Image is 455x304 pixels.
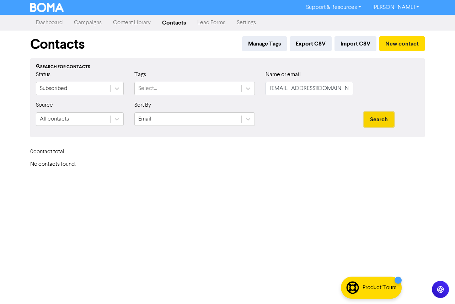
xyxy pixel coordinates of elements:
[36,64,419,70] div: Search for contacts
[30,16,68,30] a: Dashboard
[30,3,64,12] img: BOMA Logo
[367,2,425,13] a: [PERSON_NAME]
[40,115,69,123] div: All contacts
[266,70,301,79] label: Name or email
[138,115,151,123] div: Email
[134,70,146,79] label: Tags
[419,270,455,304] iframe: Chat Widget
[30,149,87,155] h6: 0 contact total
[334,36,376,51] button: Import CSV
[192,16,231,30] a: Lead Forms
[138,84,157,93] div: Select...
[30,36,85,53] h1: Contacts
[107,16,156,30] a: Content Library
[242,36,287,51] button: Manage Tags
[68,16,107,30] a: Campaigns
[36,70,50,79] label: Status
[231,16,262,30] a: Settings
[30,161,425,168] h6: No contacts found.
[379,36,425,51] button: New contact
[364,112,394,127] button: Search
[156,16,192,30] a: Contacts
[40,84,67,93] div: Subscribed
[290,36,332,51] button: Export CSV
[134,101,151,110] label: Sort By
[300,2,367,13] a: Support & Resources
[36,101,53,110] label: Source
